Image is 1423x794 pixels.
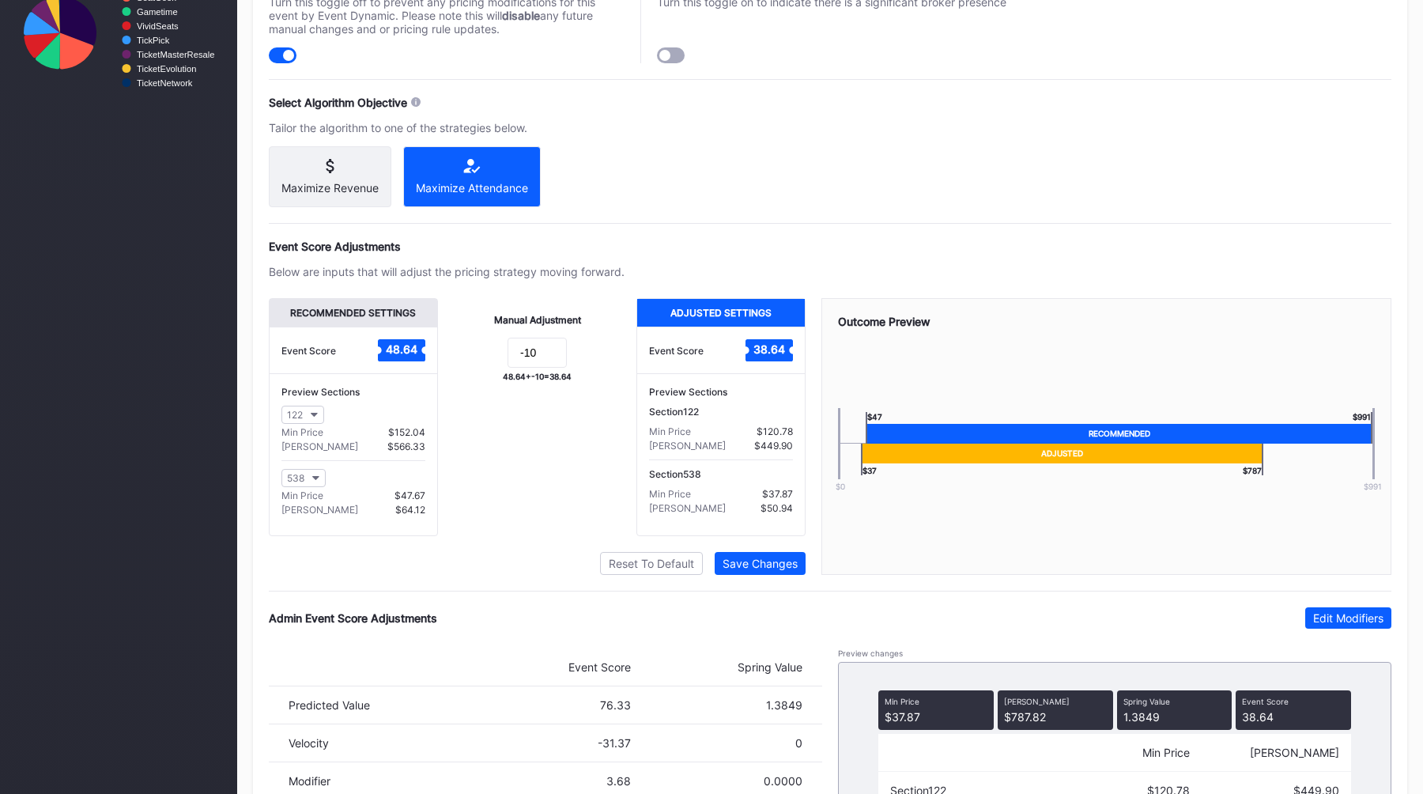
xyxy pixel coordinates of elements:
div: $64.12 [395,504,425,516]
div: Outcome Preview [838,315,1375,328]
text: VividSeats [137,21,179,31]
div: Event Score [281,345,336,357]
div: 1.3849 [631,698,802,712]
div: [PERSON_NAME] [281,440,358,452]
div: 38.64 [1236,690,1351,730]
button: 122 [281,406,324,424]
div: [PERSON_NAME] [649,440,726,452]
div: Admin Event Score Adjustments [269,611,437,625]
text: Gametime [137,7,178,17]
div: [PERSON_NAME] [649,502,726,514]
div: 538 [287,472,304,484]
div: Tailor the algorithm to one of the strategies below. [269,121,625,134]
div: $ 47 [866,412,882,424]
text: TicketNetwork [137,78,193,88]
div: Recommended [866,424,1372,444]
div: $37.87 [762,488,793,500]
div: Maximize Attendance [416,181,528,195]
div: $50.94 [761,502,793,514]
div: Maximize Revenue [281,181,379,195]
div: 3.68 [460,774,632,788]
div: Event Score [1242,697,1345,706]
div: 0.0000 [631,774,802,788]
div: Event Score [649,345,704,357]
div: 1.3849 [1117,690,1232,730]
div: $ 991 [1353,412,1372,424]
div: Adjusted [861,444,1263,463]
div: Min Price [281,426,323,438]
div: Predicted Value [289,698,460,712]
div: Select Algorithm Objective [269,96,407,109]
button: 538 [281,469,326,487]
div: Preview Sections [281,386,425,398]
strong: disable [502,9,540,22]
button: Edit Modifiers [1305,607,1391,629]
div: $787.82 [998,690,1113,730]
text: 38.64 [753,342,785,356]
div: $ 37 [861,463,877,475]
div: Modifier [289,774,460,788]
div: $47.67 [394,490,425,501]
div: Spring Value [631,660,802,674]
div: 0 [631,736,802,750]
div: [PERSON_NAME] [1190,746,1339,759]
text: TicketMasterResale [137,50,214,59]
div: $ 787 [1243,463,1263,475]
div: Min Price [1040,746,1189,759]
button: Reset To Default [600,552,703,575]
div: Section 122 [649,406,793,418]
div: $ 991 [1345,482,1400,491]
div: Save Changes [723,557,798,570]
div: Min Price [649,488,691,500]
div: $37.87 [878,690,994,730]
div: Below are inputs that will adjust the pricing strategy moving forward. [269,265,625,278]
div: Preview changes [838,648,1391,658]
text: TickPick [137,36,170,45]
div: $449.90 [754,440,793,452]
div: Edit Modifiers [1313,611,1383,625]
div: $566.33 [387,440,425,452]
div: $0 [813,482,868,491]
div: Min Price [649,425,691,437]
div: Recommended Settings [270,299,437,327]
div: Min Price [885,697,987,706]
div: 76.33 [460,698,632,712]
div: Min Price [281,490,323,501]
div: Preview Sections [649,386,793,398]
div: Reset To Default [609,557,694,570]
div: Spring Value [1123,697,1226,706]
div: Manual Adjustment [494,314,581,326]
div: $120.78 [757,425,793,437]
div: [PERSON_NAME] [1004,697,1107,706]
div: Event Score [460,660,632,674]
div: 122 [287,409,303,421]
div: [PERSON_NAME] [281,504,358,516]
div: 48.64 + -10 = 38.64 [503,372,572,381]
div: Velocity [289,736,460,750]
div: Adjusted Settings [637,299,805,327]
text: TicketEvolution [137,64,196,74]
div: Section 538 [649,468,793,480]
div: -31.37 [460,736,632,750]
text: 48.64 [386,342,417,356]
div: $152.04 [388,426,425,438]
div: Event Score Adjustments [269,240,1391,253]
button: Save Changes [715,552,806,575]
